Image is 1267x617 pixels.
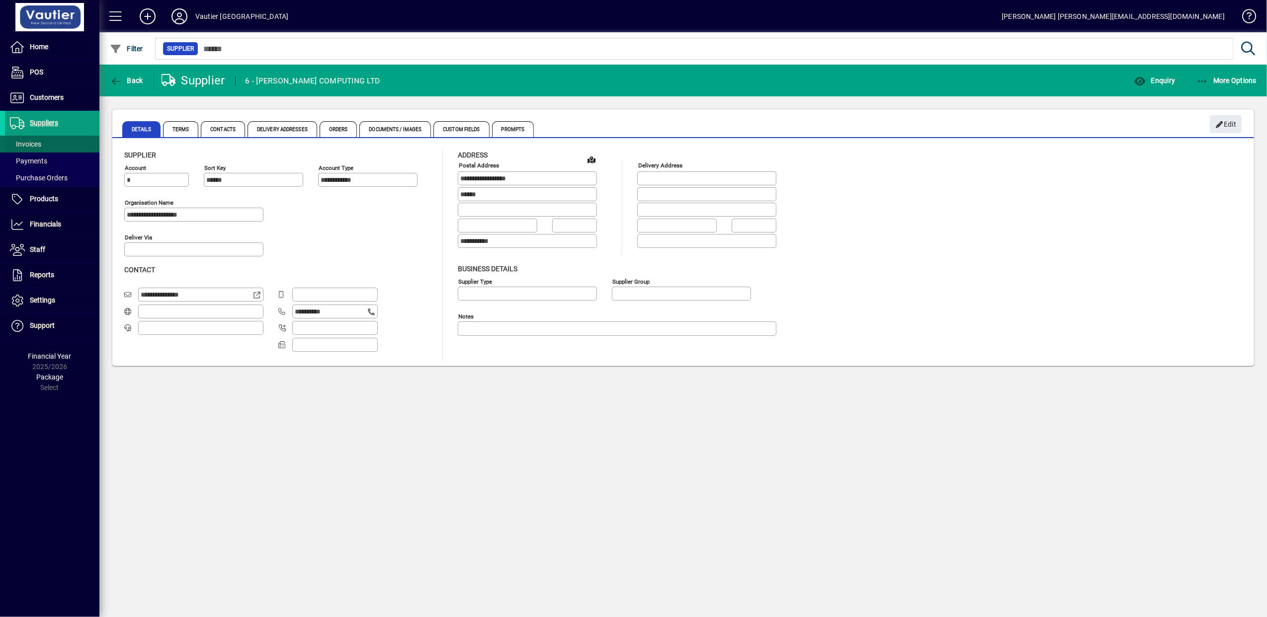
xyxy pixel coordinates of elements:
span: POS [30,68,43,76]
span: Package [36,373,63,381]
button: Filter [107,40,146,58]
span: Documents / Images [359,121,431,137]
span: Enquiry [1134,77,1175,84]
span: Staff [30,245,45,253]
span: Invoices [10,140,41,148]
a: Reports [5,263,99,288]
mat-label: Deliver via [125,234,152,241]
a: Home [5,35,99,60]
button: Back [107,72,146,89]
span: Purchase Orders [10,174,68,182]
button: More Options [1194,72,1260,89]
span: Edit [1215,116,1237,133]
span: Supplier [167,44,194,54]
button: Enquiry [1131,72,1178,89]
mat-label: Organisation name [125,199,173,206]
app-page-header-button: Back [99,72,154,89]
a: Settings [5,288,99,313]
mat-label: Supplier group [612,278,650,285]
div: Supplier [162,73,225,88]
span: Back [110,77,143,84]
span: Contact [124,266,155,274]
a: Knowledge Base [1235,2,1255,34]
span: Home [30,43,48,51]
span: Settings [30,296,55,304]
span: Contacts [201,121,245,137]
span: Customers [30,93,64,101]
span: Supplier [124,151,156,159]
div: Vautier [GEOGRAPHIC_DATA] [195,8,288,24]
a: Support [5,313,99,338]
span: Prompts [492,121,534,137]
span: Financial Year [28,352,72,360]
a: Products [5,187,99,212]
button: Edit [1210,115,1242,133]
span: Reports [30,271,54,279]
a: Customers [5,85,99,110]
mat-label: Notes [458,312,474,319]
a: View on map [584,152,599,167]
span: Filter [110,45,143,53]
div: [PERSON_NAME] [PERSON_NAME][EMAIL_ADDRESS][DOMAIN_NAME] [1002,8,1225,24]
div: 6 - [PERSON_NAME] COMPUTING LTD [246,73,380,89]
mat-label: Account Type [319,164,353,171]
span: Details [122,121,161,137]
span: Custom Fields [433,121,489,137]
a: Invoices [5,136,99,153]
a: POS [5,60,99,85]
button: Profile [164,7,195,25]
span: Payments [10,157,47,165]
a: Staff [5,237,99,262]
mat-label: Supplier type [458,278,492,285]
span: Address [458,151,488,159]
span: Orders [320,121,357,137]
mat-label: Account [125,164,146,171]
span: Suppliers [30,119,58,127]
a: Financials [5,212,99,237]
button: Add [132,7,164,25]
span: Business details [458,265,517,273]
span: Support [30,321,55,329]
mat-label: Sort key [204,164,226,171]
span: Financials [30,220,61,228]
a: Purchase Orders [5,169,99,186]
span: More Options [1196,77,1257,84]
span: Products [30,195,58,203]
span: Delivery Addresses [248,121,317,137]
a: Payments [5,153,99,169]
span: Terms [163,121,199,137]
